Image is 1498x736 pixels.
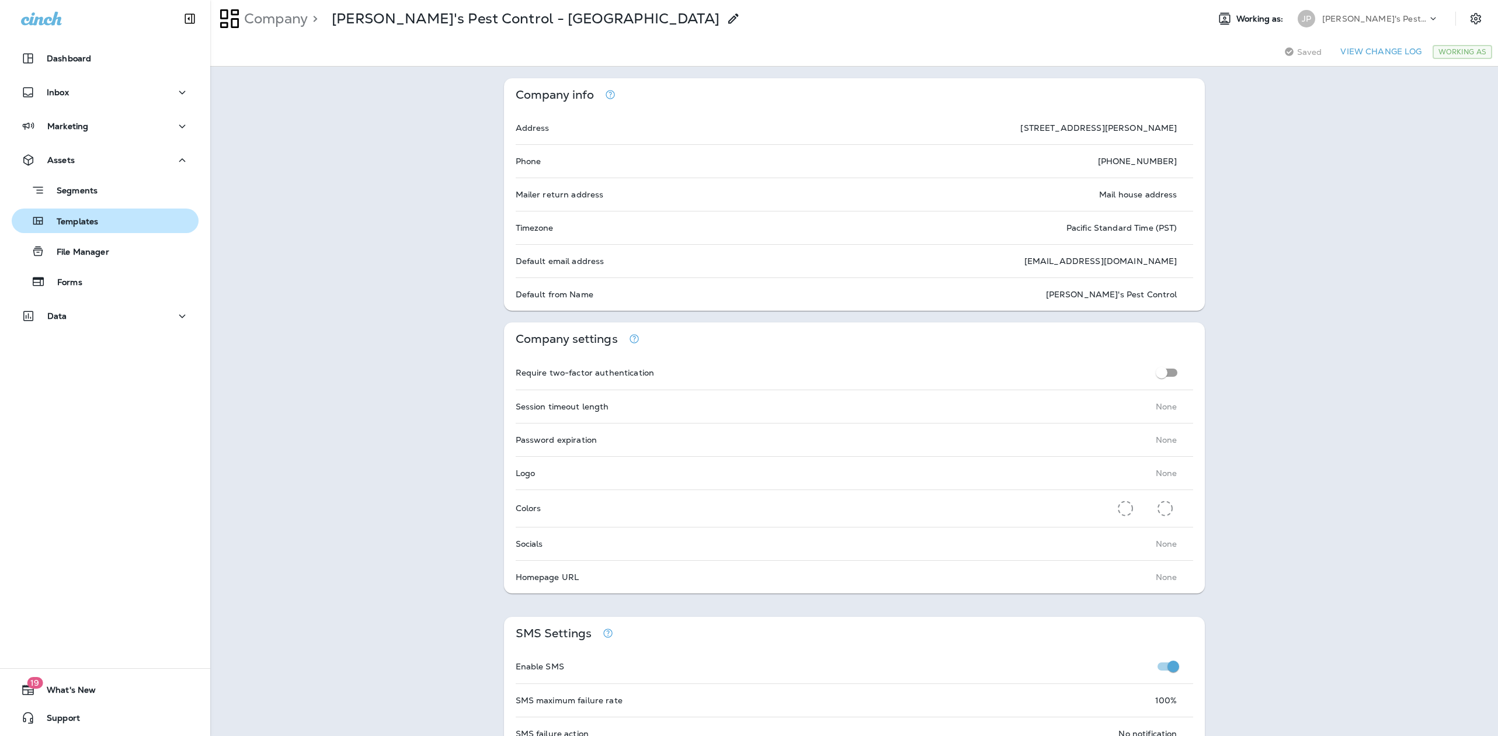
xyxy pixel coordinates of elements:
[1024,256,1177,266] p: [EMAIL_ADDRESS][DOMAIN_NAME]
[1066,223,1177,232] p: Pacific Standard Time (PST)
[12,47,199,70] button: Dashboard
[332,10,720,27] p: [PERSON_NAME]'s Pest Control - [GEOGRAPHIC_DATA]
[1236,14,1286,24] span: Working as:
[332,10,720,27] div: Joshua's Pest Control - San Diego
[1433,45,1492,59] div: Working As
[12,81,199,104] button: Inbox
[12,209,199,233] button: Templates
[27,677,43,689] span: 19
[12,148,199,172] button: Assets
[239,10,308,27] p: Company
[516,290,593,299] p: Default from Name
[516,572,579,582] p: Homepage URL
[45,186,98,197] p: Segments
[516,368,655,377] p: Require two-factor authentication
[516,190,604,199] p: Mailer return address
[12,178,199,203] button: Segments
[1336,43,1426,61] button: View Change Log
[45,247,109,258] p: File Manager
[1297,47,1322,57] span: Saved
[516,334,618,344] p: Company settings
[1098,157,1177,166] p: [PHONE_NUMBER]
[47,54,91,63] p: Dashboard
[1156,468,1177,478] p: None
[12,269,199,294] button: Forms
[173,7,206,30] button: Collapse Sidebar
[1020,123,1177,133] p: [STREET_ADDRESS][PERSON_NAME]
[1155,696,1177,705] p: 100 %
[516,123,550,133] p: Address
[1046,290,1177,299] p: [PERSON_NAME]'s Pest Control
[12,114,199,138] button: Marketing
[35,685,96,699] span: What's New
[308,10,318,27] p: >
[35,713,80,727] span: Support
[1156,539,1177,548] p: None
[47,155,75,165] p: Assets
[12,304,199,328] button: Data
[516,662,564,671] p: Enable SMS
[12,706,199,730] button: Support
[516,223,554,232] p: Timezone
[46,277,82,289] p: Forms
[516,435,597,445] p: Password expiration
[516,696,623,705] p: SMS maximum failure rate
[516,90,595,100] p: Company info
[1465,8,1486,29] button: Settings
[1322,14,1427,23] p: [PERSON_NAME]'s Pest Control - [GEOGRAPHIC_DATA]
[12,678,199,702] button: 19What's New
[516,256,604,266] p: Default email address
[1113,496,1138,521] button: Primary Color
[516,402,609,411] p: Session timeout length
[1298,10,1315,27] div: JP
[45,217,98,228] p: Templates
[516,504,541,513] p: Colors
[516,157,541,166] p: Phone
[516,629,592,638] p: SMS Settings
[47,121,88,131] p: Marketing
[1156,435,1177,445] p: None
[1153,496,1177,521] button: Secondary Color
[47,88,69,97] p: Inbox
[1156,572,1177,582] p: None
[12,239,199,263] button: File Manager
[516,468,536,478] p: Logo
[47,311,67,321] p: Data
[1156,402,1177,411] p: None
[516,539,543,548] p: Socials
[1099,190,1177,199] p: Mail house address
